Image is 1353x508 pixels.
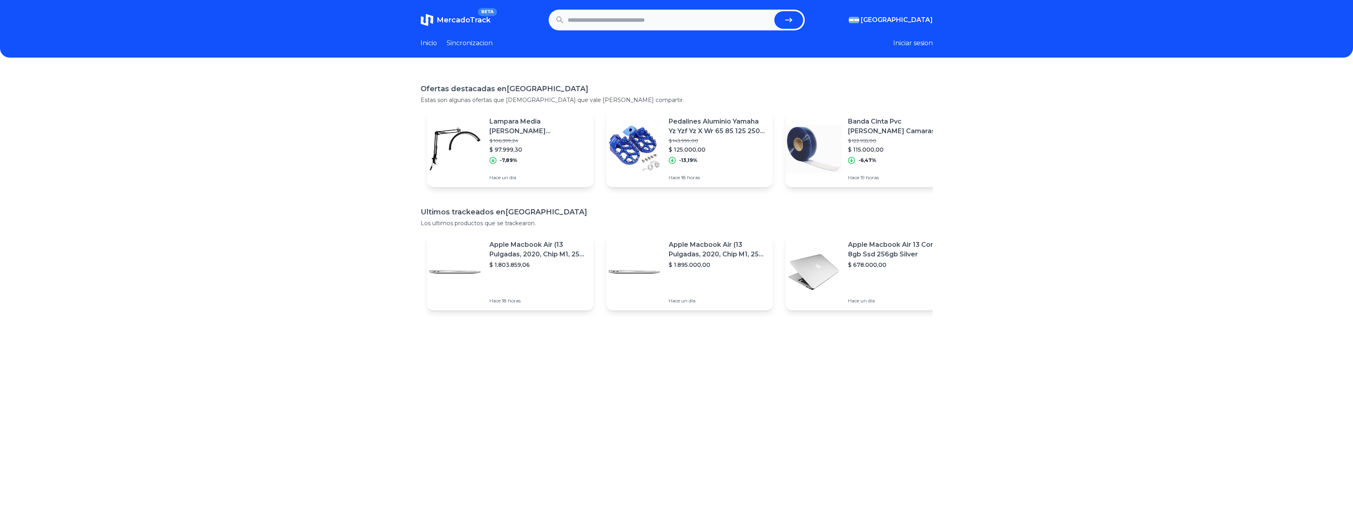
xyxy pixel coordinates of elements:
[489,174,587,181] p: Hace un día
[848,298,946,304] p: Hace un día
[427,244,483,300] img: Featured image
[786,244,842,300] img: Featured image
[489,240,587,259] p: Apple Macbook Air (13 Pulgadas, 2020, Chip M1, 256 Gb De Ssd, 8 Gb De Ram) - Plata
[848,146,946,154] p: $ 115.000,00
[669,240,766,259] p: Apple Macbook Air (13 Pulgadas, 2020, Chip M1, 256 Gb De Ssd, 8 Gb De Ram) - Plata
[427,121,483,177] img: Featured image
[500,157,517,164] p: -7,89%
[478,8,497,16] span: BETA
[489,138,587,144] p: $ 106.399,24
[421,14,491,26] a: MercadoTrackBETA
[848,174,946,181] p: Hace 19 horas
[849,17,859,23] img: Argentina
[489,298,587,304] p: Hace 18 horas
[489,261,587,269] p: $ 1.803.859,06
[679,157,698,164] p: -13,19%
[606,110,773,187] a: Featured imagePedalines Aluminio Yamaha Yz Yzf Yz X Wr 65 85 125 250 450$ 143.999,00$ 125.000,00-...
[447,38,493,48] a: Sincronizacion
[669,174,766,181] p: Hace 18 horas
[606,234,773,310] a: Featured imageApple Macbook Air (13 Pulgadas, 2020, Chip M1, 256 Gb De Ssd, 8 Gb De Ram) - Plata$...
[786,121,842,177] img: Featured image
[421,14,433,26] img: MercadoTrack
[421,83,933,94] h1: Ofertas destacadas en [GEOGRAPHIC_DATA]
[489,117,587,136] p: Lampara Media [PERSON_NAME] [PERSON_NAME] Flexible Pestañas Uñas Skincare
[421,38,437,48] a: Inicio
[606,244,662,300] img: Featured image
[669,298,766,304] p: Hace un día
[669,146,766,154] p: $ 125.000,00
[848,261,946,269] p: $ 678.000,00
[669,261,766,269] p: $ 1.895.000,00
[848,240,946,259] p: Apple Macbook Air 13 Core I5 8gb Ssd 256gb Silver
[437,16,491,24] span: MercadoTrack
[427,234,593,310] a: Featured imageApple Macbook Air (13 Pulgadas, 2020, Chip M1, 256 Gb De Ssd, 8 Gb De Ram) - Plata$...
[786,110,952,187] a: Featured imageBanda Cinta Pvc [PERSON_NAME] Camaras 100 Metros 100 X 1mm$ 122.955,00$ 115.000,00-...
[606,121,662,177] img: Featured image
[848,138,946,144] p: $ 122.955,00
[427,110,593,187] a: Featured imageLampara Media [PERSON_NAME] [PERSON_NAME] Flexible Pestañas Uñas Skincare$ 106.399,...
[421,96,933,104] p: Estas son algunas ofertas que [DEMOGRAPHIC_DATA] que vale [PERSON_NAME] compartir.
[849,15,933,25] button: [GEOGRAPHIC_DATA]
[786,234,952,310] a: Featured imageApple Macbook Air 13 Core I5 8gb Ssd 256gb Silver$ 678.000,00Hace un día
[489,146,587,154] p: $ 97.999,30
[848,117,946,136] p: Banda Cinta Pvc [PERSON_NAME] Camaras 100 Metros 100 X 1mm
[421,219,933,227] p: Los ultimos productos que se trackearon.
[669,138,766,144] p: $ 143.999,00
[669,117,766,136] p: Pedalines Aluminio Yamaha Yz Yzf Yz X Wr 65 85 125 250 450
[421,206,933,218] h1: Ultimos trackeados en [GEOGRAPHIC_DATA]
[861,15,933,25] span: [GEOGRAPHIC_DATA]
[858,157,876,164] p: -6,47%
[893,38,933,48] button: Iniciar sesion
